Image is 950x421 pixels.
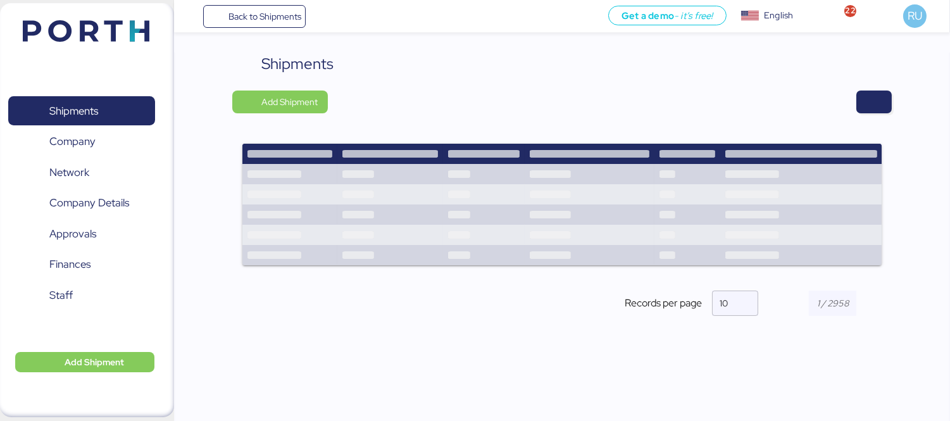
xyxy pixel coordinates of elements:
[49,194,129,212] span: Company Details
[49,102,98,120] span: Shipments
[228,9,301,24] span: Back to Shipments
[203,5,306,28] a: Back to Shipments
[8,280,155,310] a: Staff
[809,291,856,316] input: 1 / 2958
[49,255,91,273] span: Finances
[8,250,155,279] a: Finances
[49,132,96,151] span: Company
[49,225,96,243] span: Approvals
[65,355,124,370] span: Add Shipment
[8,158,155,187] a: Network
[49,286,73,305] span: Staff
[8,127,155,156] a: Company
[182,6,203,27] button: Menu
[720,298,728,309] span: 10
[261,94,318,110] span: Add Shipment
[8,189,155,218] a: Company Details
[49,163,89,182] span: Network
[261,53,334,75] div: Shipments
[15,352,154,372] button: Add Shipment
[232,91,328,113] button: Add Shipment
[625,296,702,311] span: Records per page
[8,96,155,125] a: Shipments
[8,219,155,248] a: Approvals
[908,8,922,24] span: RU
[764,9,793,22] div: English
